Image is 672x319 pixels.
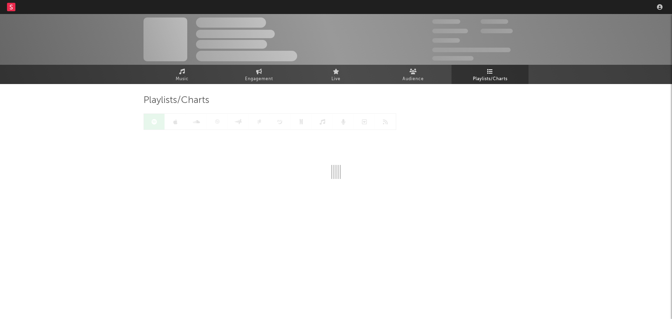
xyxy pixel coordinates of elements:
a: Audience [374,65,451,84]
span: 50,000,000 Monthly Listeners [432,48,511,52]
span: Audience [402,75,424,83]
a: Live [297,65,374,84]
span: 100,000 [432,38,460,43]
span: Jump Score: 85.0 [432,56,474,61]
a: Music [143,65,220,84]
a: Playlists/Charts [451,65,528,84]
span: 50,000,000 [432,29,468,33]
span: Playlists/Charts [473,75,507,83]
a: Engagement [220,65,297,84]
span: Live [331,75,341,83]
span: Playlists/Charts [143,96,209,105]
span: Music [176,75,189,83]
span: 300,000 [432,19,460,24]
span: Engagement [245,75,273,83]
span: 1,000,000 [481,29,513,33]
span: 100,000 [481,19,508,24]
